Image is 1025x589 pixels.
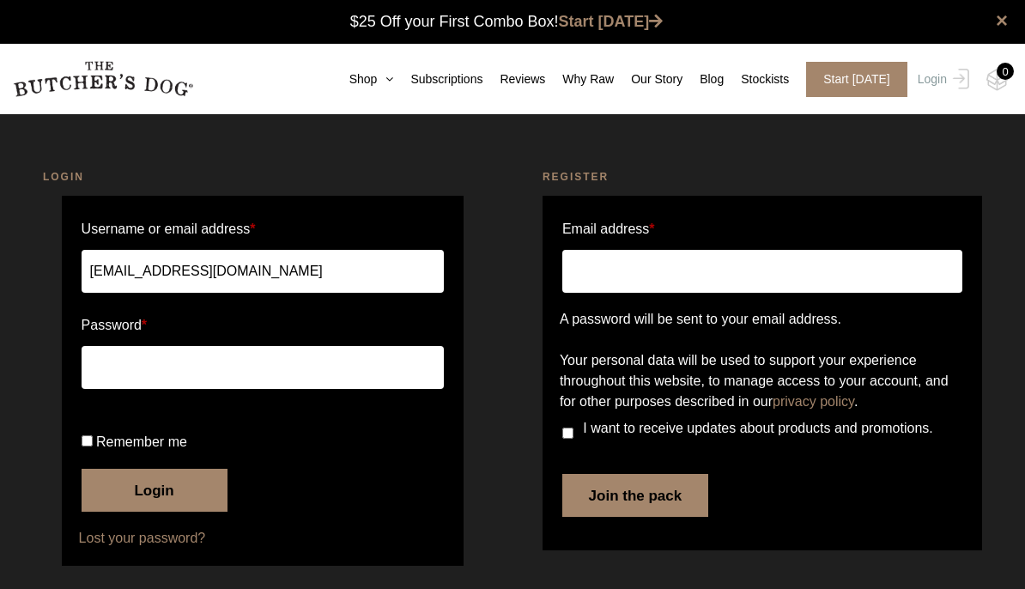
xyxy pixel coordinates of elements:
[986,69,1008,91] img: TBD_Cart-Empty.png
[96,434,187,449] span: Remember me
[724,70,789,88] a: Stockists
[482,70,545,88] a: Reviews
[913,62,969,97] a: Login
[806,62,907,97] span: Start [DATE]
[996,10,1008,31] a: close
[82,312,445,339] label: Password
[560,309,965,330] p: A password will be sent to your email address.
[562,474,708,517] button: Join the pack
[43,168,482,185] h2: Login
[682,70,724,88] a: Blog
[82,435,93,446] input: Remember me
[560,350,965,412] p: Your personal data will be used to support your experience throughout this website, to manage acc...
[545,70,614,88] a: Why Raw
[79,528,447,549] a: Lost your password?
[82,216,445,243] label: Username or email address
[393,70,482,88] a: Subscriptions
[543,168,982,185] h2: Register
[583,421,932,435] span: I want to receive updates about products and promotions.
[997,63,1014,80] div: 0
[82,469,227,512] button: Login
[789,62,913,97] a: Start [DATE]
[614,70,682,88] a: Our Story
[559,13,664,30] a: Start [DATE]
[332,70,394,88] a: Shop
[773,394,854,409] a: privacy policy
[562,216,655,243] label: Email address
[562,428,573,439] input: I want to receive updates about products and promotions.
